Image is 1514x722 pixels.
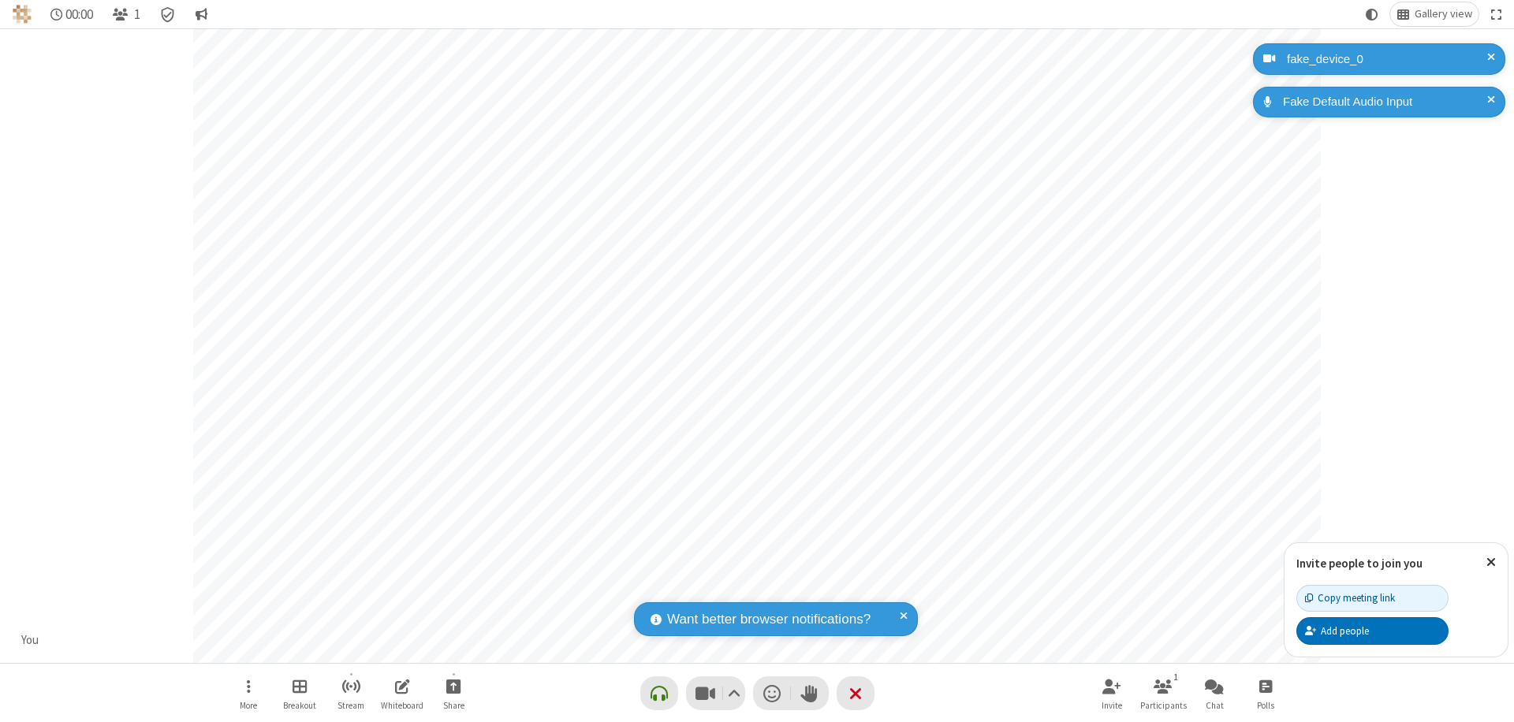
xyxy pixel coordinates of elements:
[1169,670,1183,684] div: 1
[1296,617,1449,644] button: Add people
[640,676,678,710] button: Connect your audio
[1415,8,1472,20] span: Gallery view
[1257,701,1274,710] span: Polls
[837,676,874,710] button: End or leave meeting
[1475,543,1508,582] button: Close popover
[1191,671,1238,716] button: Open chat
[65,7,93,22] span: 00:00
[1390,2,1479,26] button: Change layout
[1139,671,1187,716] button: Open participant list
[430,671,477,716] button: Start sharing
[1140,701,1187,710] span: Participants
[1359,2,1385,26] button: Using system theme
[443,701,464,710] span: Share
[1485,2,1508,26] button: Fullscreen
[1242,671,1289,716] button: Open poll
[381,701,423,710] span: Whiteboard
[106,2,147,26] button: Open participant list
[1102,701,1122,710] span: Invite
[1206,701,1224,710] span: Chat
[753,676,791,710] button: Send a reaction
[276,671,323,716] button: Manage Breakout Rooms
[134,7,140,22] span: 1
[327,671,375,716] button: Start streaming
[13,5,32,24] img: QA Selenium DO NOT DELETE OR CHANGE
[337,701,364,710] span: Stream
[1296,556,1423,571] label: Invite people to join you
[1088,671,1135,716] button: Invite participants (⌘+Shift+I)
[44,2,100,26] div: Timer
[723,676,744,710] button: Video setting
[283,701,316,710] span: Breakout
[378,671,426,716] button: Open shared whiteboard
[686,676,745,710] button: Stop video (⌘+Shift+V)
[188,2,214,26] button: Conversation
[667,609,871,630] span: Want better browser notifications?
[240,701,257,710] span: More
[1281,50,1493,69] div: fake_device_0
[1305,590,1395,605] div: Copy meeting link
[225,671,272,716] button: Open menu
[16,631,45,649] div: You
[1277,93,1493,111] div: Fake Default Audio Input
[153,2,183,26] div: Meeting details Encryption enabled
[1296,585,1449,612] button: Copy meeting link
[791,676,829,710] button: Raise hand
